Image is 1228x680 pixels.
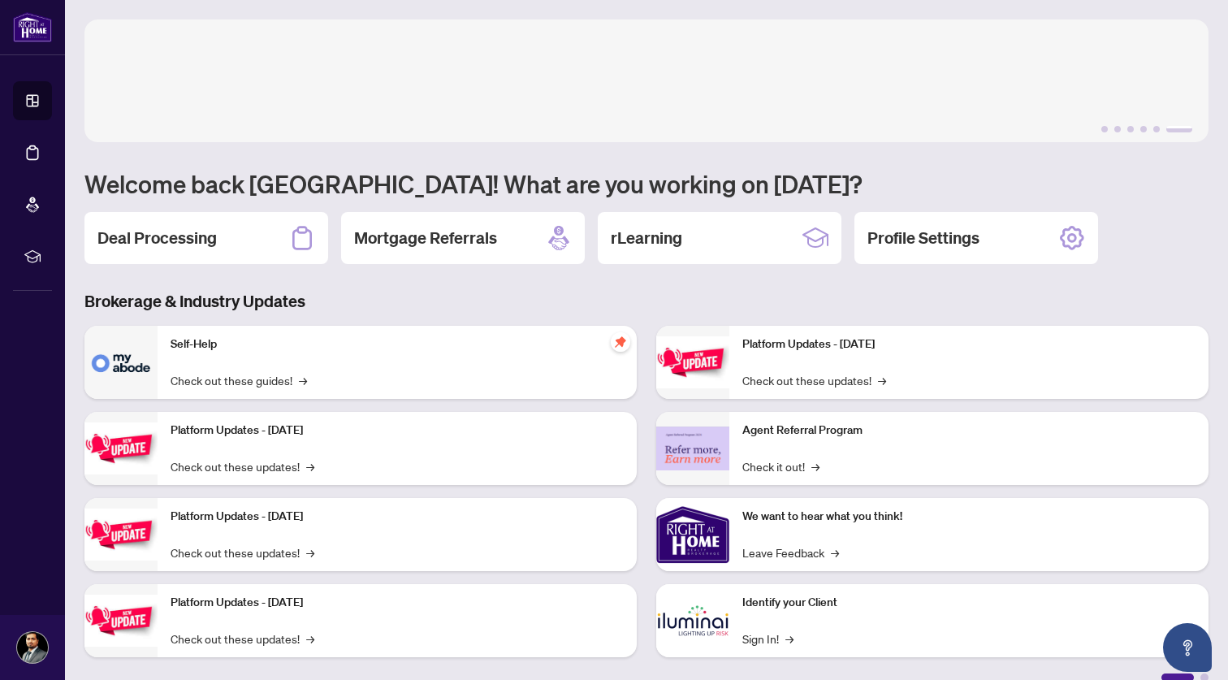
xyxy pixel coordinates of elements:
[656,336,729,388] img: Platform Updates - June 23, 2025
[656,498,729,571] img: We want to hear what you think!
[742,457,819,475] a: Check it out!→
[354,227,497,249] h2: Mortgage Referrals
[1163,623,1212,672] button: Open asap
[84,422,158,474] img: Platform Updates - September 16, 2025
[1101,126,1108,132] button: 1
[656,427,729,471] img: Agent Referral Program
[611,227,682,249] h2: rLearning
[171,422,624,440] p: Platform Updates - [DATE]
[13,12,52,42] img: logo
[171,544,314,561] a: Check out these updates!→
[1153,126,1160,132] button: 5
[306,544,314,561] span: →
[84,19,1209,142] img: Slide 5
[1114,126,1121,132] button: 2
[1127,126,1134,132] button: 3
[171,594,624,612] p: Platform Updates - [DATE]
[742,544,839,561] a: Leave Feedback→
[97,227,217,249] h2: Deal Processing
[171,630,314,648] a: Check out these updates!→
[742,594,1196,612] p: Identify your Client
[171,508,624,526] p: Platform Updates - [DATE]
[1166,126,1192,132] button: 6
[306,457,314,475] span: →
[742,630,793,648] a: Sign In!→
[878,371,886,389] span: →
[17,632,48,663] img: Profile Icon
[742,508,1196,526] p: We want to hear what you think!
[171,336,624,353] p: Self-Help
[742,371,886,389] a: Check out these updates!→
[84,290,1209,313] h3: Brokerage & Industry Updates
[306,630,314,648] span: →
[785,630,793,648] span: →
[84,595,158,646] img: Platform Updates - July 8, 2025
[84,326,158,399] img: Self-Help
[1140,126,1147,132] button: 4
[656,584,729,657] img: Identify your Client
[811,457,819,475] span: →
[831,544,839,561] span: →
[611,332,630,352] span: pushpin
[171,371,307,389] a: Check out these guides!→
[742,422,1196,440] p: Agent Referral Program
[299,371,307,389] span: →
[742,336,1196,353] p: Platform Updates - [DATE]
[171,457,314,475] a: Check out these updates!→
[867,227,979,249] h2: Profile Settings
[84,509,158,560] img: Platform Updates - July 21, 2025
[84,168,1209,199] h1: Welcome back [GEOGRAPHIC_DATA]! What are you working on [DATE]?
